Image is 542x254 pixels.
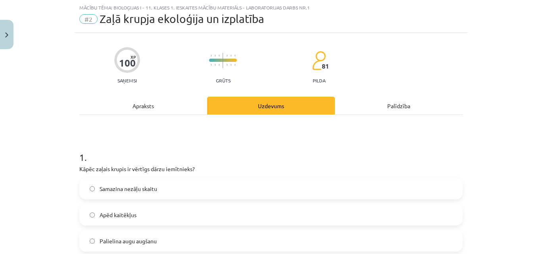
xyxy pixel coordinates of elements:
[114,78,140,83] p: Saņemsi
[231,55,231,57] img: icon-short-line-57e1e144782c952c97e751825c79c345078a6d821885a25fce030b3d8c18986b.svg
[207,97,335,115] div: Uzdevums
[312,51,326,71] img: students-c634bb4e5e11cddfef0936a35e636f08e4e9abd3cc4e673bd6f9a4125e45ecb1.svg
[90,239,95,244] input: Palielina augu augšanu
[100,211,136,219] span: Apēd kaitēkļus
[227,64,227,66] img: icon-short-line-57e1e144782c952c97e751825c79c345078a6d821885a25fce030b3d8c18986b.svg
[119,57,136,69] div: 100
[223,53,223,68] img: icon-long-line-d9ea69661e0d244f92f715978eff75569469978d946b2353a9bb055b3ed8787d.svg
[219,55,219,57] img: icon-short-line-57e1e144782c952c97e751825c79c345078a6d821885a25fce030b3d8c18986b.svg
[313,78,325,83] p: pilda
[90,212,95,218] input: Apēd kaitēkļus
[231,64,231,66] img: icon-short-line-57e1e144782c952c97e751825c79c345078a6d821885a25fce030b3d8c18986b.svg
[131,55,136,59] span: XP
[79,165,463,173] p: Kāpēc zaļais krupis ir vērtīgs dārzu iemītnieks?
[234,55,235,57] img: icon-short-line-57e1e144782c952c97e751825c79c345078a6d821885a25fce030b3d8c18986b.svg
[79,5,463,10] div: Mācību tēma: Bioloģijas i - 11. klases 1. ieskaites mācību materiāls - laboratorijas darbs nr.1
[219,64,219,66] img: icon-short-line-57e1e144782c952c97e751825c79c345078a6d821885a25fce030b3d8c18986b.svg
[90,186,95,191] input: Samazina nezāļu skaitu
[100,237,157,245] span: Palielina augu augšanu
[227,55,227,57] img: icon-short-line-57e1e144782c952c97e751825c79c345078a6d821885a25fce030b3d8c18986b.svg
[100,185,157,193] span: Samazina nezāļu skaitu
[322,63,329,70] span: 81
[5,32,8,38] img: icon-close-lesson-0947bae3869378f0d4975bcd49f059093ad1ed9edebbc8119c70593378902aed.svg
[79,14,98,24] span: #2
[234,64,235,66] img: icon-short-line-57e1e144782c952c97e751825c79c345078a6d821885a25fce030b3d8c18986b.svg
[335,97,463,115] div: Palīdzība
[100,12,264,25] span: Zaļā krupja ekoloģija un izplatība
[216,78,231,83] p: Grūts
[79,138,463,162] h1: 1 .
[79,97,207,115] div: Apraksts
